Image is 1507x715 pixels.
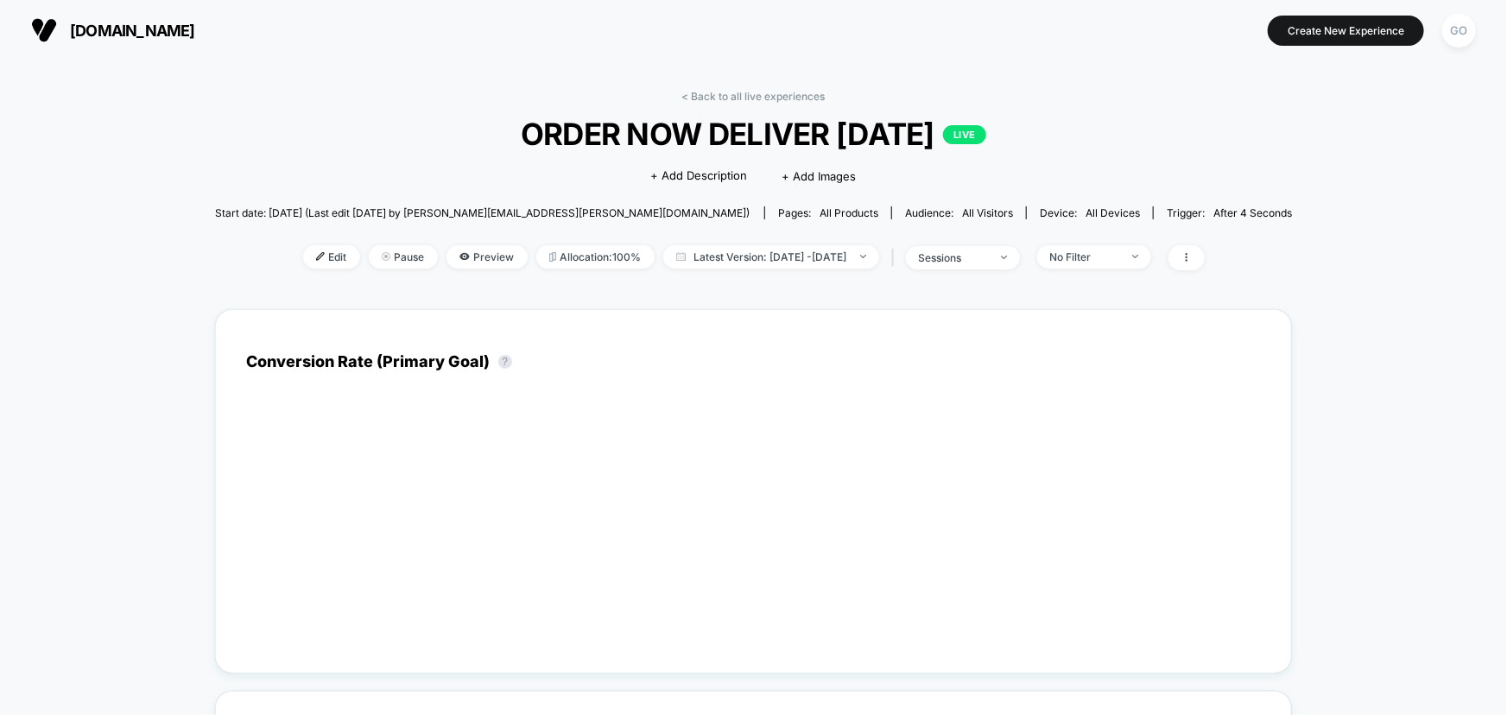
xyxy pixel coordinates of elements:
img: end [382,252,390,261]
span: ORDER NOW DELIVER [DATE] [269,116,1238,152]
img: end [1001,256,1007,259]
button: Create New Experience [1268,16,1424,46]
div: No Filter [1050,250,1119,263]
span: Device: [1026,206,1153,219]
span: Allocation: 100% [536,245,655,269]
span: All Visitors [962,206,1013,219]
span: + Add Description [651,168,748,185]
div: Conversion Rate (Primary Goal) [246,352,521,370]
span: Pause [369,245,438,269]
span: After 4 Seconds [1213,206,1292,219]
button: [DOMAIN_NAME] [26,16,200,44]
div: Trigger: [1167,206,1292,219]
span: + Add Images [782,169,857,183]
a: < Back to all live experiences [682,90,826,103]
div: GO [1442,14,1476,47]
div: CONVERSION_RATE [229,427,1244,642]
span: Edit [303,245,360,269]
img: calendar [676,252,686,261]
div: Pages: [778,206,878,219]
img: rebalance [549,252,556,262]
span: Latest Version: [DATE] - [DATE] [663,245,879,269]
span: | [888,245,906,270]
span: [DOMAIN_NAME] [70,22,195,40]
p: LIVE [943,125,986,144]
img: edit [316,252,325,261]
img: Visually logo [31,17,57,43]
img: end [860,255,866,258]
span: all devices [1086,206,1140,219]
span: Start date: [DATE] (Last edit [DATE] by [PERSON_NAME][EMAIL_ADDRESS][PERSON_NAME][DOMAIN_NAME]) [215,206,750,219]
img: end [1132,255,1138,258]
span: Preview [446,245,528,269]
div: Audience: [905,206,1013,219]
button: GO [1437,13,1481,48]
button: ? [498,355,512,369]
div: sessions [919,251,988,264]
span: all products [820,206,878,219]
